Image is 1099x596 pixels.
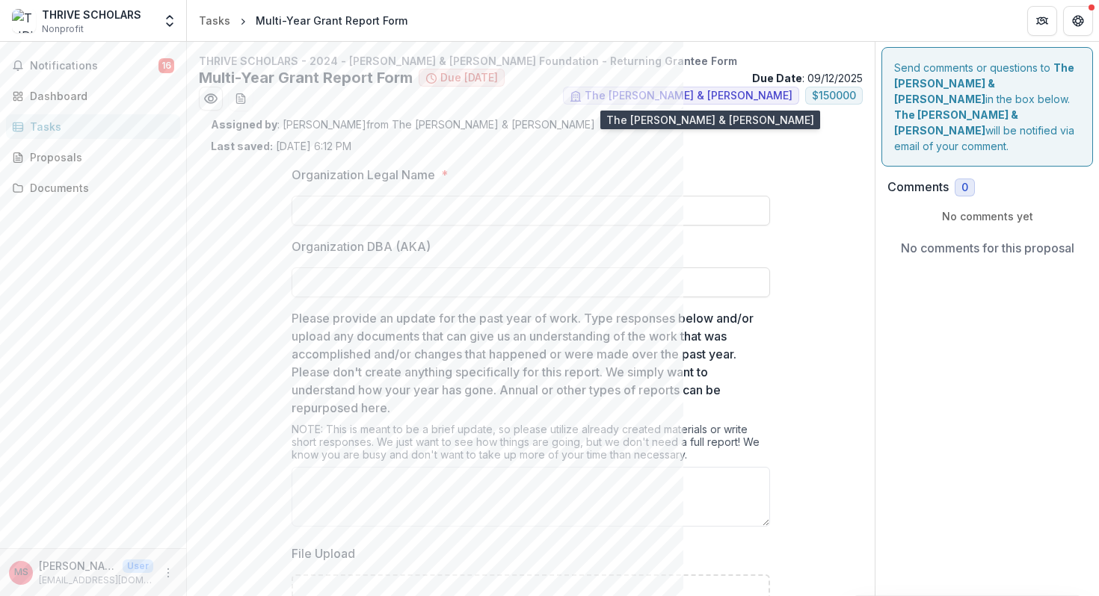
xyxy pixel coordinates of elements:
[585,90,792,102] span: The [PERSON_NAME] & [PERSON_NAME]
[752,70,863,86] p: : 09/12/2025
[6,145,180,170] a: Proposals
[193,10,413,31] nav: breadcrumb
[440,72,498,84] span: Due [DATE]
[894,61,1074,105] strong: The [PERSON_NAME] & [PERSON_NAME]
[887,180,949,194] h2: Comments
[1063,6,1093,36] button: Get Help
[881,47,1093,167] div: Send comments or questions to in the box below. will be notified via email of your comment.
[159,564,177,582] button: More
[961,181,968,194] span: 0
[6,176,180,200] a: Documents
[39,574,153,587] p: [EMAIL_ADDRESS][DOMAIN_NAME]
[901,239,1074,257] p: No comments for this proposal
[199,13,230,28] div: Tasks
[123,559,153,573] p: User
[14,568,28,577] div: Martha Sanchez
[211,140,273,152] strong: Last saved:
[199,53,863,69] p: THRIVE SCHOLARS - 2024 - [PERSON_NAME] & [PERSON_NAME] Foundation - Returning Grantee Form
[42,22,84,36] span: Nonprofit
[6,54,180,78] button: Notifications16
[199,69,413,87] h2: Multi-Year Grant Report Form
[211,117,851,132] p: : [PERSON_NAME] from The [PERSON_NAME] & [PERSON_NAME]
[894,108,1018,137] strong: The [PERSON_NAME] & [PERSON_NAME]
[1027,6,1057,36] button: Partners
[229,87,253,111] button: download-word-button
[211,118,277,131] strong: Assigned by
[42,7,141,22] div: THRIVE SCHOLARS
[292,423,770,467] div: NOTE: This is meant to be a brief update, so please utilize already created materials or write sh...
[158,58,174,73] span: 16
[256,13,407,28] div: Multi-Year Grant Report Form
[30,88,168,104] div: Dashboard
[292,309,761,417] p: Please provide an update for the past year of work. Type responses below and/or upload any docume...
[30,119,168,134] div: Tasks
[812,90,856,102] span: $ 150000
[292,238,431,255] p: Organization DBA (AKA)
[292,544,355,562] p: File Upload
[30,149,168,165] div: Proposals
[211,138,351,154] p: [DATE] 6:12 PM
[6,84,180,108] a: Dashboard
[12,9,36,33] img: THRIVE SCHOLARS
[159,6,180,36] button: Open entity switcher
[752,72,802,84] strong: Due Date
[6,114,180,139] a: Tasks
[887,208,1087,224] p: No comments yet
[30,60,158,72] span: Notifications
[30,180,168,196] div: Documents
[292,166,435,184] p: Organization Legal Name
[39,558,117,574] p: [PERSON_NAME]
[193,10,236,31] a: Tasks
[199,87,223,111] button: Preview 83e51e51-3fbb-4dbe-9a0d-062311b9feaf.pdf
